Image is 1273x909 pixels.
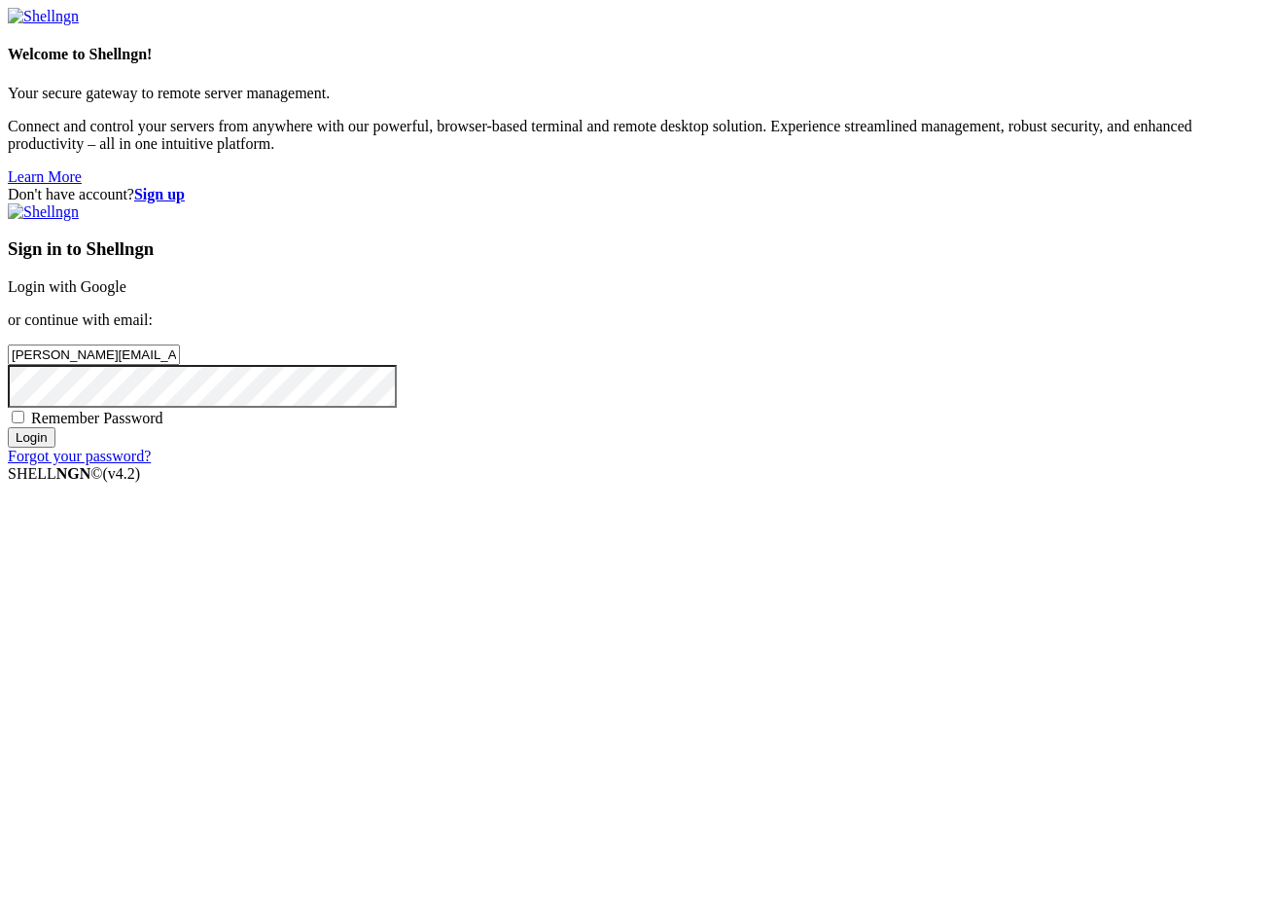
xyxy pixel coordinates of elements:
b: NGN [56,465,91,482]
img: Shellngn [8,8,79,25]
p: or continue with email: [8,311,1265,329]
a: Learn More [8,168,82,185]
a: Forgot your password? [8,448,151,464]
img: Shellngn [8,203,79,221]
input: Email address [8,345,180,365]
span: 4.2.0 [103,465,141,482]
a: Login with Google [8,278,126,295]
a: Sign up [134,186,185,202]
p: Your secure gateway to remote server management. [8,85,1265,102]
span: Remember Password [31,410,163,426]
input: Login [8,427,55,448]
h4: Welcome to Shellngn! [8,46,1265,63]
p: Connect and control your servers from anywhere with our powerful, browser-based terminal and remo... [8,118,1265,153]
h3: Sign in to Shellngn [8,238,1265,260]
span: SHELL © [8,465,140,482]
input: Remember Password [12,411,24,423]
div: Don't have account? [8,186,1265,203]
